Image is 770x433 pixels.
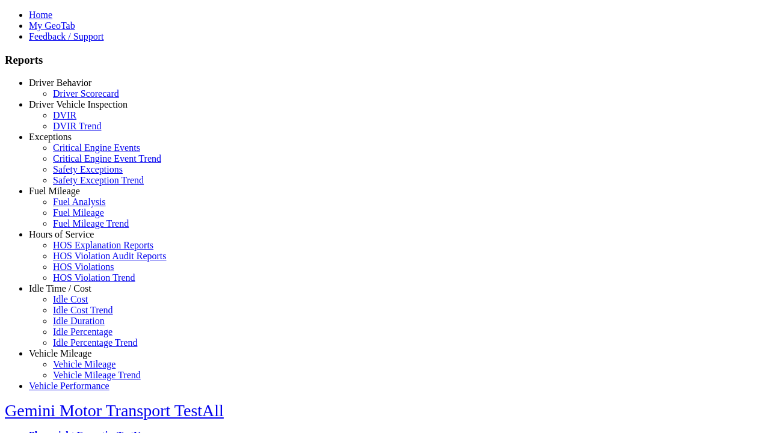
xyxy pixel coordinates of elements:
[29,31,103,41] a: Feedback / Support
[53,359,115,369] a: Vehicle Mileage
[53,370,141,380] a: Vehicle Mileage Trend
[29,283,91,293] a: Idle Time / Cost
[29,348,91,358] a: Vehicle Mileage
[5,54,765,67] h3: Reports
[53,262,114,272] a: HOS Violations
[53,207,104,218] a: Fuel Mileage
[53,251,167,261] a: HOS Violation Audit Reports
[53,153,161,164] a: Critical Engine Event Trend
[53,88,119,99] a: Driver Scorecard
[53,218,129,229] a: Fuel Mileage Trend
[53,337,137,348] a: Idle Percentage Trend
[29,229,94,239] a: Hours of Service
[53,110,76,120] a: DVIR
[53,175,144,185] a: Safety Exception Trend
[53,327,112,337] a: Idle Percentage
[53,272,135,283] a: HOS Violation Trend
[29,381,109,391] a: Vehicle Performance
[53,121,101,131] a: DVIR Trend
[5,401,224,420] a: Gemini Motor Transport TestAll
[53,294,88,304] a: Idle Cost
[29,10,52,20] a: Home
[53,305,113,315] a: Idle Cost Trend
[53,164,123,174] a: Safety Exceptions
[29,78,91,88] a: Driver Behavior
[29,186,80,196] a: Fuel Mileage
[53,240,153,250] a: HOS Explanation Reports
[53,143,140,153] a: Critical Engine Events
[29,132,72,142] a: Exceptions
[29,20,75,31] a: My GeoTab
[53,197,106,207] a: Fuel Analysis
[29,99,128,109] a: Driver Vehicle Inspection
[53,316,105,326] a: Idle Duration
